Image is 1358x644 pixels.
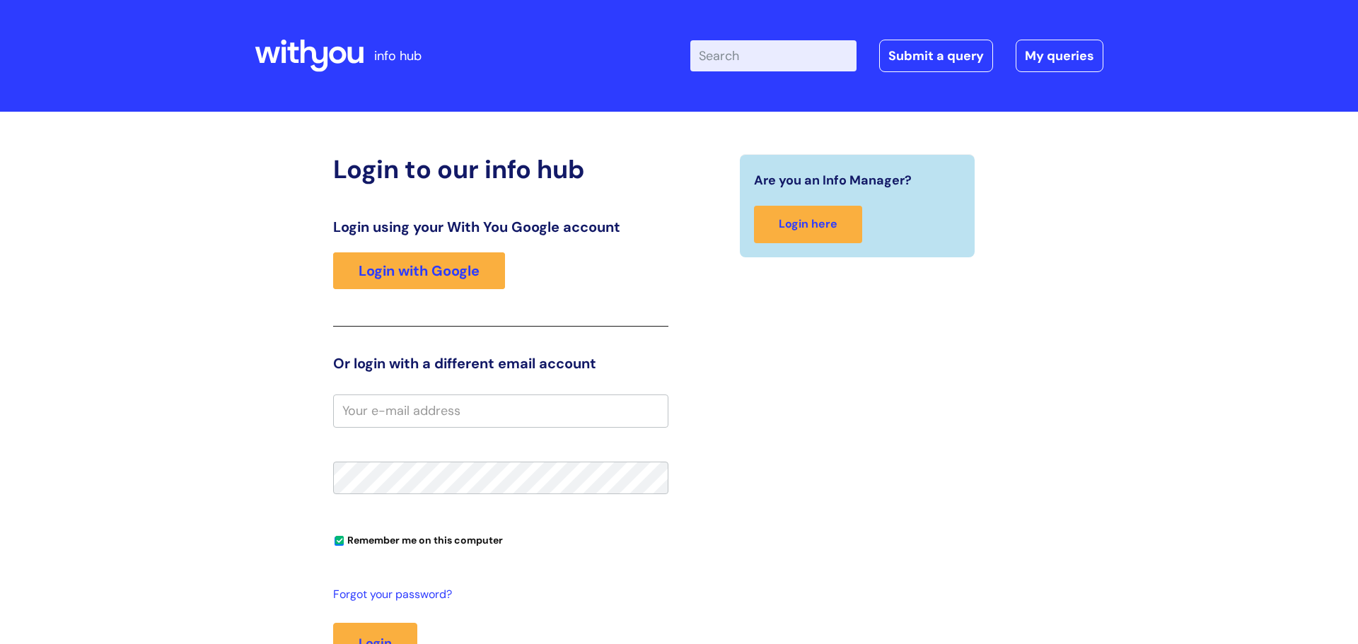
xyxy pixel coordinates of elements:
h3: Or login with a different email account [333,355,668,372]
h2: Login to our info hub [333,154,668,185]
input: Search [690,40,857,71]
a: Login here [754,206,862,243]
a: Forgot your password? [333,585,661,605]
a: My queries [1016,40,1103,72]
div: You can uncheck this option if you're logging in from a shared device [333,528,668,551]
span: Are you an Info Manager? [754,169,912,192]
a: Submit a query [879,40,993,72]
input: Your e-mail address [333,394,668,427]
input: Remember me on this computer [335,537,344,546]
p: info hub [374,45,422,67]
h3: Login using your With You Google account [333,218,668,235]
a: Login with Google [333,252,505,289]
label: Remember me on this computer [333,531,503,546]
